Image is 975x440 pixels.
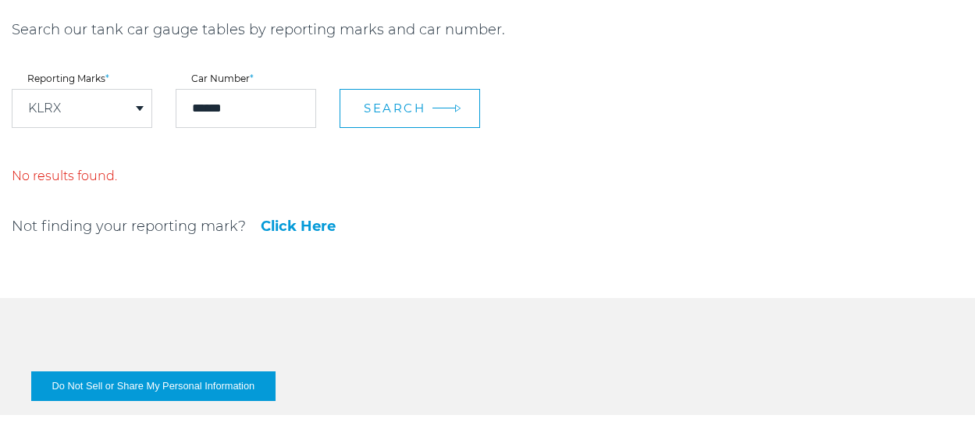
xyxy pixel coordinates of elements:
label: Car Number [176,74,316,83]
span: Search [364,101,425,115]
p: No results found. [12,167,230,186]
a: Click Here [261,219,336,233]
label: Reporting Marks [12,74,152,83]
a: KLRX [28,102,61,115]
p: Not finding your reporting mark? [12,217,246,236]
button: Do Not Sell or Share My Personal Information [31,371,276,401]
button: Search arrow arrow [340,89,480,128]
img: arrow [455,105,461,113]
p: Search our tank car gauge tables by reporting marks and car number. [12,20,726,39]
